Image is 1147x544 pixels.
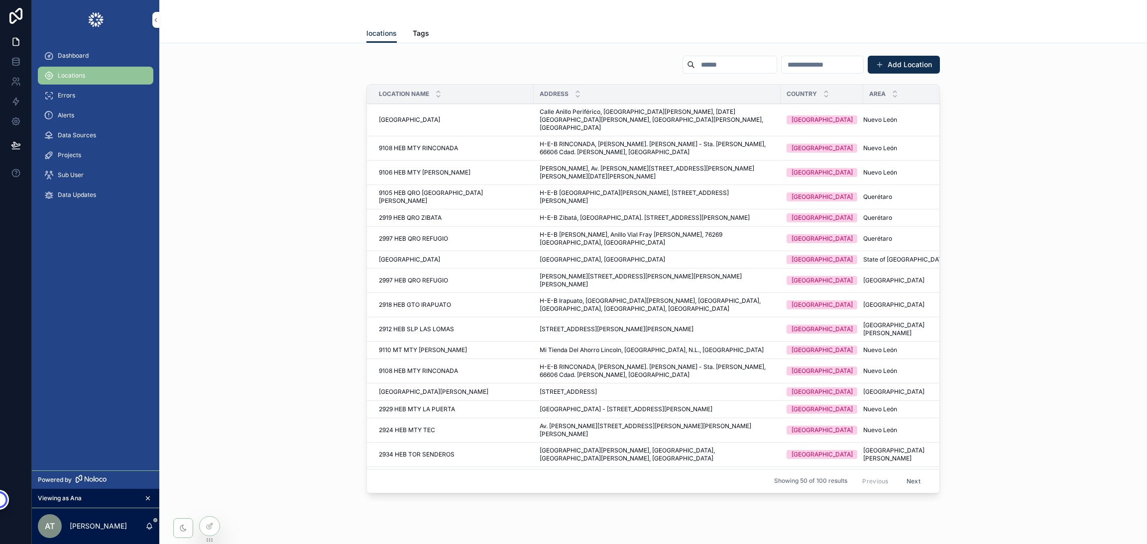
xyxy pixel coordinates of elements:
[379,214,528,222] a: 2919 HEB QRO ZIBATA
[540,108,775,132] a: Calle Anillo Periférico, [GEOGRAPHIC_DATA][PERSON_NAME], [DATE][GEOGRAPHIC_DATA][PERSON_NAME], [G...
[540,189,775,205] span: H-E-B [GEOGRAPHIC_DATA][PERSON_NAME], [STREET_ADDRESS][PERSON_NAME]
[38,106,153,124] a: Alerts
[379,451,455,458] span: 2934 HEB TOR SENDEROS
[38,47,153,65] a: Dashboard
[787,405,857,414] a: [GEOGRAPHIC_DATA]
[863,116,952,124] a: Nuevo León
[774,477,847,485] span: Showing 50 of 100 results
[540,405,775,413] a: [GEOGRAPHIC_DATA] - [STREET_ADDRESS][PERSON_NAME]
[540,90,569,98] span: Address
[413,24,429,44] a: Tags
[540,272,775,288] a: [PERSON_NAME][STREET_ADDRESS][PERSON_NAME][PERSON_NAME][PERSON_NAME]
[792,144,853,153] div: [GEOGRAPHIC_DATA]
[792,387,853,396] div: [GEOGRAPHIC_DATA]
[787,144,857,153] a: [GEOGRAPHIC_DATA]
[863,256,948,264] span: State of [GEOGRAPHIC_DATA]
[540,363,775,379] a: H-E-B RINCONADA, [PERSON_NAME]. [PERSON_NAME] - Sta. [PERSON_NAME], 66606 Cdad. [PERSON_NAME], [G...
[792,346,853,355] div: [GEOGRAPHIC_DATA]
[379,116,440,124] span: [GEOGRAPHIC_DATA]
[379,189,528,205] a: 9105 HEB QRO [GEOGRAPHIC_DATA][PERSON_NAME]
[540,447,775,462] a: [GEOGRAPHIC_DATA][PERSON_NAME], [GEOGRAPHIC_DATA], [GEOGRAPHIC_DATA][PERSON_NAME], [GEOGRAPHIC_DATA]
[863,144,897,152] span: Nuevo León
[379,214,442,222] span: 2919 HEB QRO ZIBATA
[863,321,952,337] a: [GEOGRAPHIC_DATA][PERSON_NAME]
[792,213,853,222] div: [GEOGRAPHIC_DATA]
[379,388,488,396] span: [GEOGRAPHIC_DATA][PERSON_NAME]
[792,325,853,334] div: [GEOGRAPHIC_DATA]
[787,346,857,355] a: [GEOGRAPHIC_DATA]
[38,186,153,204] a: Data Updates
[863,388,952,396] a: [GEOGRAPHIC_DATA]
[379,276,448,284] span: 2997 HEB QRO REFUGIO
[787,213,857,222] a: [GEOGRAPHIC_DATA]
[379,144,458,152] span: 9108 HEB MTY RINCONADA
[787,115,857,124] a: [GEOGRAPHIC_DATA]
[863,301,924,309] span: [GEOGRAPHIC_DATA]
[379,169,470,177] span: 9106 HEB MTY [PERSON_NAME]
[379,367,458,375] span: 9108 HEB MTY RINCONADA
[540,231,775,247] a: H-E-B [PERSON_NAME], Anillo Vial Fray [PERSON_NAME], 76269 [GEOGRAPHIC_DATA], [GEOGRAPHIC_DATA]
[792,255,853,264] div: [GEOGRAPHIC_DATA]
[540,325,775,333] a: [STREET_ADDRESS][PERSON_NAME][PERSON_NAME]
[787,255,857,264] a: [GEOGRAPHIC_DATA]
[38,166,153,184] a: Sub User
[863,193,952,201] a: Querétaro
[540,422,775,438] a: Av. [PERSON_NAME][STREET_ADDRESS][PERSON_NAME][PERSON_NAME][PERSON_NAME]
[863,235,892,243] span: Querétaro
[379,325,454,333] span: 2912 HEB SLP LAS LOMAS
[540,165,775,181] span: [PERSON_NAME], Av. [PERSON_NAME][STREET_ADDRESS][PERSON_NAME][PERSON_NAME][DATE][PERSON_NAME]
[863,214,892,222] span: Querétaro
[379,346,528,354] a: 9110 MT MTY [PERSON_NAME]
[379,90,429,98] span: Location Name
[540,388,597,396] span: [STREET_ADDRESS]
[787,234,857,243] a: [GEOGRAPHIC_DATA]
[540,297,775,313] a: H-E-B Irapuato, [GEOGRAPHIC_DATA][PERSON_NAME], [GEOGRAPHIC_DATA], [GEOGRAPHIC_DATA], [GEOGRAPHIC...
[540,140,775,156] span: H-E-B RINCONADA, [PERSON_NAME]. [PERSON_NAME] - Sta. [PERSON_NAME], 66606 Cdad. [PERSON_NAME], [G...
[863,405,952,413] a: Nuevo León
[869,90,886,98] span: Area
[379,301,451,309] span: 2918 HEB GTO IRAPUATO
[379,116,528,124] a: [GEOGRAPHIC_DATA]
[38,146,153,164] a: Projects
[540,214,775,222] a: H-E-B Zibatá, [GEOGRAPHIC_DATA]. [STREET_ADDRESS][PERSON_NAME]
[540,214,750,222] span: H-E-B Zibatá, [GEOGRAPHIC_DATA]. [STREET_ADDRESS][PERSON_NAME]
[38,126,153,144] a: Data Sources
[45,520,55,532] span: AT
[787,426,857,435] a: [GEOGRAPHIC_DATA]
[863,426,897,434] span: Nuevo León
[379,256,440,264] span: [GEOGRAPHIC_DATA]
[792,192,853,201] div: [GEOGRAPHIC_DATA]
[540,325,693,333] span: [STREET_ADDRESS][PERSON_NAME][PERSON_NAME]
[379,276,528,284] a: 2997 HEB QRO REFUGIO
[863,367,897,375] span: Nuevo León
[38,476,72,484] span: Powered by
[863,388,924,396] span: [GEOGRAPHIC_DATA]
[863,214,952,222] a: Querétaro
[787,168,857,177] a: [GEOGRAPHIC_DATA]
[868,56,940,74] button: Add Location
[863,447,952,462] a: [GEOGRAPHIC_DATA][PERSON_NAME]
[540,388,775,396] a: [STREET_ADDRESS]
[792,234,853,243] div: [GEOGRAPHIC_DATA]
[88,12,104,28] img: App logo
[863,346,952,354] a: Nuevo León
[787,300,857,309] a: [GEOGRAPHIC_DATA]
[58,91,75,99] span: Errors
[863,367,952,375] a: Nuevo León
[58,111,74,119] span: Alerts
[863,144,952,152] a: Nuevo León
[863,116,897,124] span: Nuevo León
[366,24,397,43] a: locations
[379,388,528,396] a: [GEOGRAPHIC_DATA][PERSON_NAME]
[58,72,85,80] span: Locations
[792,366,853,375] div: [GEOGRAPHIC_DATA]
[787,325,857,334] a: [GEOGRAPHIC_DATA]
[70,521,127,531] p: [PERSON_NAME]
